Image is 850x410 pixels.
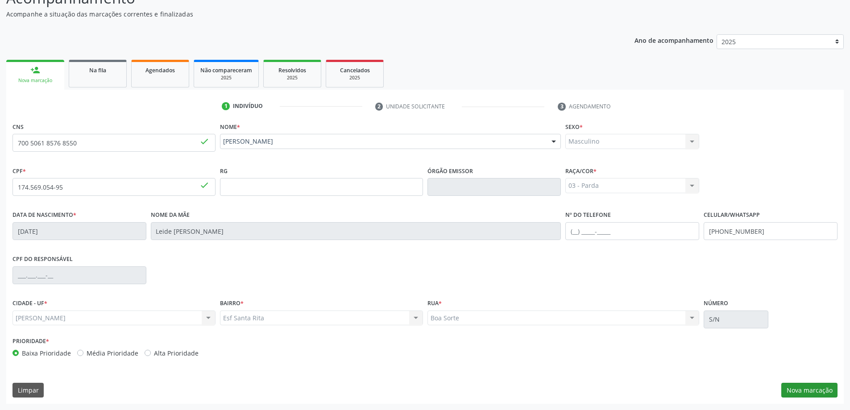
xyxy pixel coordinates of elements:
button: Nova marcação [781,383,838,398]
input: (__) _____-_____ [704,222,838,240]
label: CIDADE - UF [12,297,47,311]
label: Alta Prioridade [154,348,199,358]
span: Resolvidos [278,66,306,74]
p: Ano de acompanhamento [634,34,713,46]
span: done [199,137,209,146]
input: (__) _____-_____ [565,222,699,240]
div: Nova marcação [12,77,58,84]
label: Média Prioridade [87,348,138,358]
span: Não compareceram [200,66,252,74]
label: Celular/WhatsApp [704,208,760,222]
label: Nome da mãe [151,208,190,222]
label: Número [704,297,728,311]
label: Sexo [565,120,583,134]
label: Órgão emissor [427,164,473,178]
div: Indivíduo [233,102,263,110]
input: __/__/____ [12,222,146,240]
span: Cancelados [340,66,370,74]
div: 2025 [332,75,377,81]
span: done [199,180,209,190]
input: ___.___.___-__ [12,266,146,284]
div: 2025 [270,75,315,81]
div: person_add [30,65,40,75]
div: 1 [222,102,230,110]
label: Nome [220,120,240,134]
label: CNS [12,120,24,134]
label: Rua [427,297,442,311]
label: RG [220,164,228,178]
label: Prioridade [12,335,49,348]
span: Agendados [145,66,175,74]
label: Raça/cor [565,164,597,178]
span: Na fila [89,66,106,74]
span: [PERSON_NAME] [223,137,543,146]
div: 2025 [200,75,252,81]
label: Nº do Telefone [565,208,611,222]
label: Data de nascimento [12,208,76,222]
label: CPF do responsável [12,253,73,266]
label: Baixa Prioridade [22,348,71,358]
label: CPF [12,164,26,178]
label: BAIRRO [220,297,244,311]
p: Acompanhe a situação das marcações correntes e finalizadas [6,9,593,19]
